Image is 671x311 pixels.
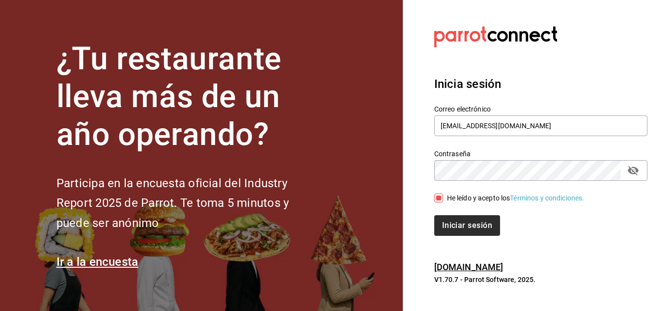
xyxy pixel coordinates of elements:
div: He leído y acepto los [447,193,585,203]
a: [DOMAIN_NAME] [434,262,503,272]
h3: Inicia sesión [434,75,647,93]
h1: ¿Tu restaurante lleva más de un año operando? [56,40,322,153]
p: V1.70.7 - Parrot Software, 2025. [434,275,647,284]
button: Iniciar sesión [434,215,500,236]
h2: Participa en la encuesta oficial del Industry Report 2025 de Parrot. Te toma 5 minutos y puede se... [56,173,322,233]
label: Correo electrónico [434,106,647,113]
label: Contraseña [434,150,647,157]
input: Ingresa tu correo electrónico [434,115,647,136]
a: Términos y condiciones. [510,194,584,202]
a: Ir a la encuesta [56,255,139,269]
button: passwordField [625,162,642,179]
